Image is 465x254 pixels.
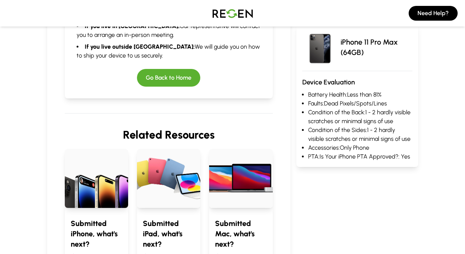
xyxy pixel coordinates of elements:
[308,152,412,161] li: PTA: Is Your iPhone PTA Approved?: Yes
[137,149,200,208] img: Submitted iPad, what's next?
[77,22,261,39] li: Our representative will contact you to arrange an in-person meeting.
[143,218,194,249] h4: Submitted iPad, what's next?
[302,77,412,87] h3: Device Evaluation
[308,90,412,99] li: Battery Health: Less than 81%
[65,128,273,142] h3: Related Resources
[77,42,261,60] li: We will guide you on how to ship your device to us securely.
[308,126,412,143] li: Condition of the Sides: 1 - 2 hardly visible scratches or minimal signs of use
[207,3,258,24] img: Logo
[308,108,412,126] li: Condition of the Back: 1 - 2 hardly visible scratches or minimal signs of use
[215,218,267,249] h4: Submitted Mac, what's next?
[308,143,412,152] li: Accessories: Only Phone
[85,43,195,50] strong: If you live outside [GEOGRAPHIC_DATA]:
[341,37,412,58] p: iPhone 11 Pro Max (64GB)
[308,99,412,108] li: Faults: Dead Pixels/Spots/Lines
[302,29,338,65] img: iPhone 11 Pro Max
[137,69,200,87] button: Go Back to Home
[65,149,128,208] img: Submitted iPhone, what's next?
[209,149,272,208] img: Submitted Mac, what's next?
[409,6,458,21] button: Need Help?
[71,218,122,249] h4: Submitted iPhone, what's next?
